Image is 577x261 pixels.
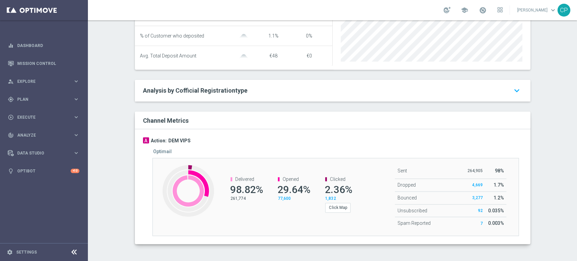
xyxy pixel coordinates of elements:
[143,137,149,143] div: A
[461,6,468,14] span: school
[17,115,73,119] span: Execute
[7,133,80,138] button: track_changes Analyze keyboard_arrow_right
[325,184,352,195] span: 2.36%
[8,132,73,138] div: Analyze
[231,196,261,201] p: 261,774
[398,168,407,173] span: Sent
[472,183,482,187] span: 4,669
[8,96,73,102] div: Plan
[8,114,14,120] i: play_circle_outline
[283,176,299,182] span: Opened
[306,33,312,39] span: 0%
[7,249,13,255] i: settings
[143,87,247,94] span: Analysis by Cofficial Registrationtype
[73,96,79,102] i: keyboard_arrow_right
[8,132,14,138] i: track_changes
[73,114,79,120] i: keyboard_arrow_right
[269,53,278,58] span: €48
[153,149,172,154] h5: Optimail
[8,114,73,120] div: Execute
[278,196,291,201] span: 77,600
[7,150,80,156] button: Data Studio keyboard_arrow_right
[140,33,204,39] span: % of Customer who deposited
[143,116,526,125] div: Channel Metrics
[17,79,73,84] span: Explore
[8,43,14,49] i: equalizer
[168,138,191,144] h3: DEM VIPS
[7,97,80,102] button: gps_fixed Plan keyboard_arrow_right
[8,78,14,85] i: person_search
[73,150,79,156] i: keyboard_arrow_right
[17,54,79,72] a: Mission Control
[398,220,431,226] span: Spam Reported
[237,54,250,58] img: gaussianGrey.svg
[467,168,482,173] p: 264,905
[73,78,79,85] i: keyboard_arrow_right
[472,195,482,200] span: 3,277
[140,53,196,59] span: Avg. Total Deposit Amount
[7,79,80,84] button: person_search Explore keyboard_arrow_right
[488,220,504,226] span: 0.003%
[71,169,79,173] div: +10
[325,196,336,201] span: 1,832
[143,87,522,95] a: Analysis by Cofficial Registrationtype keyboard_arrow_down
[7,61,80,66] button: Mission Control
[17,97,73,101] span: Plan
[307,53,312,58] span: €0
[7,115,80,120] button: play_circle_outline Execute keyboard_arrow_right
[73,132,79,138] i: keyboard_arrow_right
[235,176,254,182] span: Delivered
[325,203,351,212] button: Click Map
[330,176,345,182] span: Clicked
[8,37,79,54] div: Dashboard
[8,150,73,156] div: Data Studio
[8,96,14,102] i: gps_fixed
[8,54,79,72] div: Mission Control
[7,168,80,174] button: lightbulb Optibot +10
[151,138,167,144] h3: Action:
[8,162,79,180] div: Optibot
[557,4,570,17] div: CP
[268,33,279,39] span: 1.1%
[495,168,504,173] span: 98%
[549,6,557,14] span: keyboard_arrow_down
[237,34,250,38] img: gaussianGrey.svg
[17,37,79,54] a: Dashboard
[143,117,189,124] h2: Channel Metrics
[478,208,482,213] span: 92
[398,208,427,213] span: Unsubscribed
[493,195,504,200] span: 1.2%
[278,184,310,195] span: 29.64%
[488,208,504,213] span: 0.035%
[480,221,482,226] span: 7
[398,195,417,200] span: Bounced
[16,250,37,254] a: Settings
[17,151,73,155] span: Data Studio
[8,78,73,85] div: Explore
[230,184,263,195] span: 98.82%
[511,85,522,97] i: keyboard_arrow_down
[493,182,504,188] span: 1.7%
[17,133,73,137] span: Analyze
[7,43,80,48] button: equalizer Dashboard
[8,168,14,174] i: lightbulb
[17,162,71,180] a: Optibot
[516,5,557,15] a: [PERSON_NAME]keyboard_arrow_down
[398,182,416,188] span: Dropped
